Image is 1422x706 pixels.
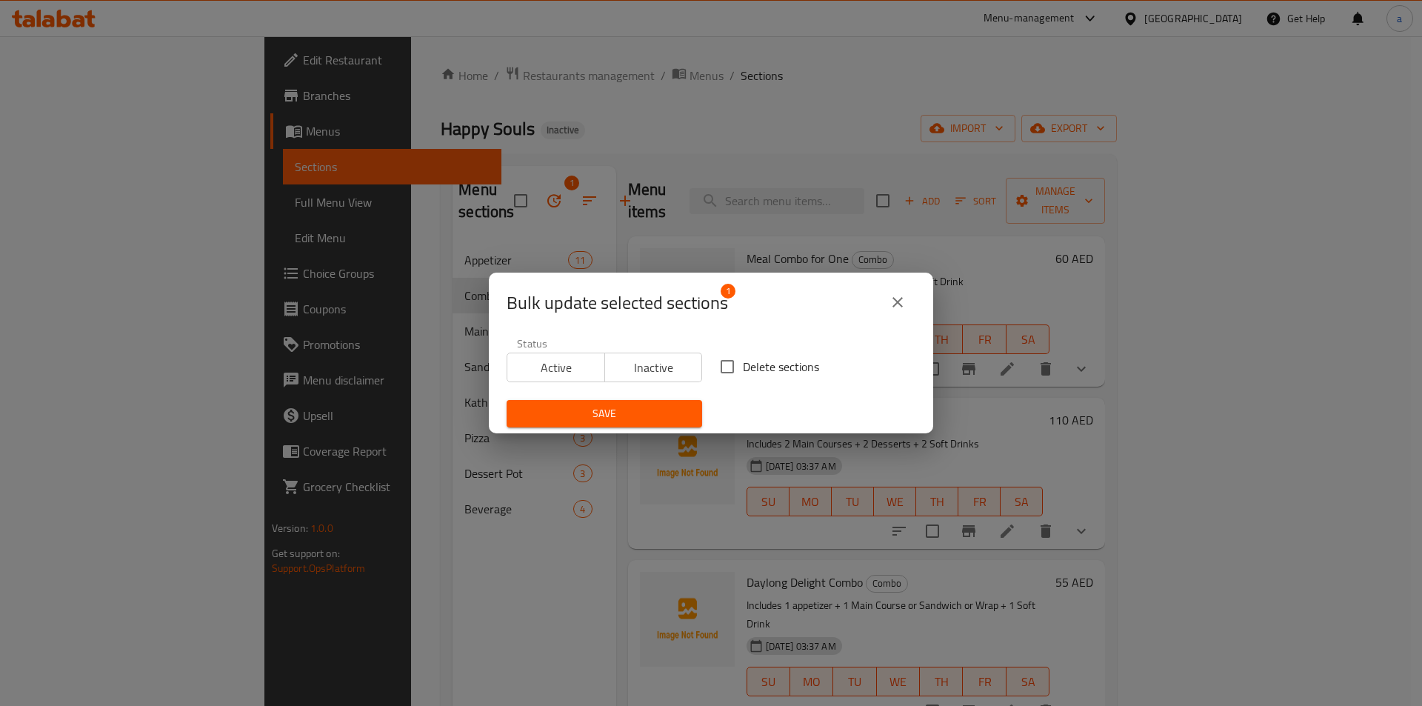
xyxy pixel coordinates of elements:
button: Save [507,400,702,427]
button: close [880,284,915,320]
span: Active [513,357,599,379]
button: Active [507,353,605,382]
button: Inactive [604,353,703,382]
span: Selected section count [507,291,728,315]
span: Delete sections [743,358,819,376]
span: 1 [721,284,735,299]
span: Save [518,404,690,423]
span: Inactive [611,357,697,379]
